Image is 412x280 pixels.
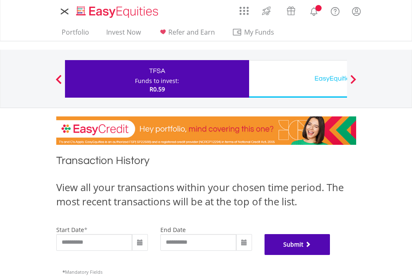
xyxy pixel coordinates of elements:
[346,2,367,20] a: My Profile
[56,116,356,145] img: EasyCredit Promotion Banner
[50,79,67,87] button: Previous
[260,4,273,18] img: thrive-v2.svg
[58,28,92,41] a: Portfolio
[232,27,287,38] span: My Funds
[303,2,325,19] a: Notifications
[325,2,346,19] a: FAQ's and Support
[73,2,162,19] a: Home page
[234,2,254,15] a: AppsGrid
[75,5,162,19] img: EasyEquities_Logo.png
[279,2,303,18] a: Vouchers
[150,85,165,93] span: R0.59
[168,28,215,37] span: Refer and Earn
[240,6,249,15] img: grid-menu-icon.svg
[103,28,144,41] a: Invest Now
[62,269,102,275] span: Mandatory Fields
[265,234,330,255] button: Submit
[56,226,84,234] label: start date
[345,79,362,87] button: Next
[56,180,356,209] div: View all your transactions within your chosen time period. The most recent transactions will be a...
[56,153,356,172] h1: Transaction History
[155,28,218,41] a: Refer and Earn
[284,4,298,18] img: vouchers-v2.svg
[135,77,179,85] div: Funds to invest:
[160,226,186,234] label: end date
[70,65,244,77] div: TFSA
